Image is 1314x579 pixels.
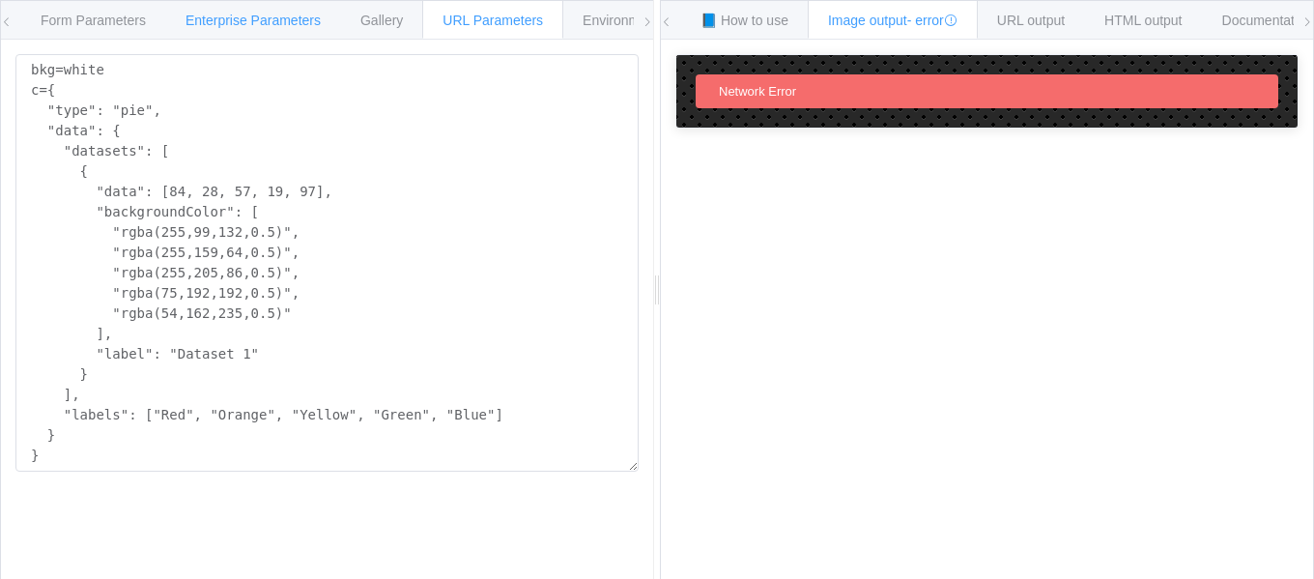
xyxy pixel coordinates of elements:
[828,13,957,28] span: Image output
[186,13,321,28] span: Enterprise Parameters
[360,13,403,28] span: Gallery
[1222,13,1313,28] span: Documentation
[1104,13,1182,28] span: HTML output
[719,84,796,99] span: Network Error
[443,13,543,28] span: URL Parameters
[700,13,788,28] span: 📘 How to use
[997,13,1065,28] span: URL output
[583,13,666,28] span: Environments
[41,13,146,28] span: Form Parameters
[907,13,957,28] span: - error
